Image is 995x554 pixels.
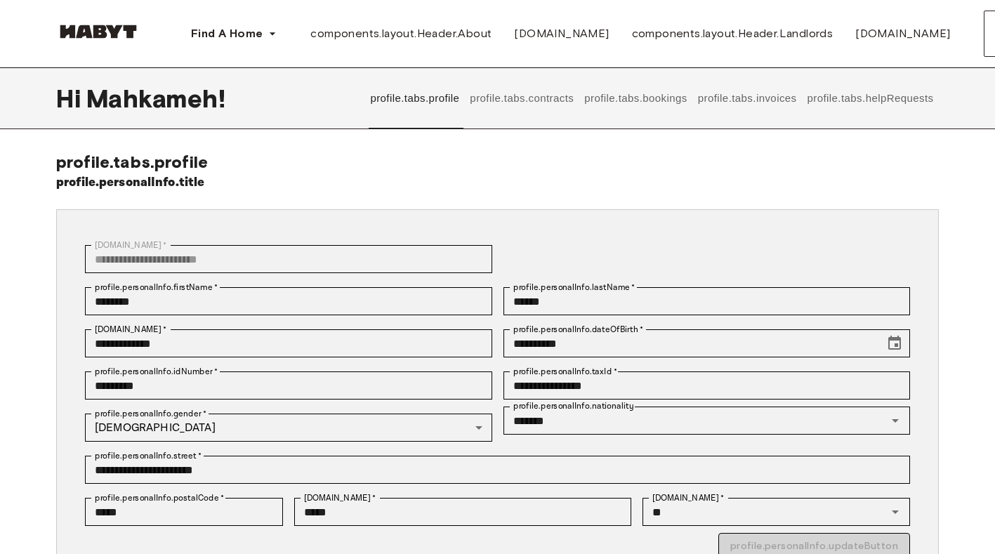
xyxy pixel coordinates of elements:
[503,20,620,48] a: [DOMAIN_NAME]
[365,67,939,129] div: user profile tabs
[621,20,845,48] a: components.layout.Header.Landlords
[95,407,206,420] label: profile.personalInfo.gender
[85,414,492,442] div: [DEMOGRAPHIC_DATA]
[652,492,724,504] label: [DOMAIN_NAME]
[86,84,225,113] span: Mahkameh !
[95,492,224,504] label: profile.personalInfo.postalCode
[513,365,617,378] label: profile.personalInfo.taxId
[304,492,376,504] label: [DOMAIN_NAME]
[805,67,935,129] button: profile.tabs.helpRequests
[56,173,204,192] h6: profile.personalInfo.title
[191,25,263,42] span: Find A Home
[514,25,609,42] span: [DOMAIN_NAME]
[885,411,905,430] button: Open
[885,502,905,522] button: Open
[881,329,909,357] button: Choose date, selected date is Sep 14, 1999
[369,67,461,129] button: profile.tabs.profile
[513,281,635,294] label: profile.personalInfo.lastName
[310,25,492,42] span: components.layout.Header.About
[583,67,690,129] button: profile.tabs.bookings
[696,67,798,129] button: profile.tabs.invoices
[95,449,202,462] label: profile.personalInfo.street
[95,239,166,251] label: [DOMAIN_NAME]
[513,323,643,336] label: profile.personalInfo.dateOfBirth
[468,67,576,129] button: profile.tabs.contracts
[513,400,634,412] label: profile.personalInfo.nationality
[56,25,140,39] img: Habyt
[56,152,208,172] span: profile.tabs.profile
[855,25,950,42] span: [DOMAIN_NAME]
[95,365,218,378] label: profile.personalInfo.idNumber
[632,25,833,42] span: components.layout.Header.Landlords
[95,281,218,294] label: profile.personalInfo.firstName
[844,20,961,48] a: [DOMAIN_NAME]
[56,84,86,113] span: Hi
[95,323,166,336] label: [DOMAIN_NAME]
[85,245,492,273] div: profile.personalInfo.emailTooltip
[299,20,503,48] a: components.layout.Header.About
[180,20,288,48] button: Find A Home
